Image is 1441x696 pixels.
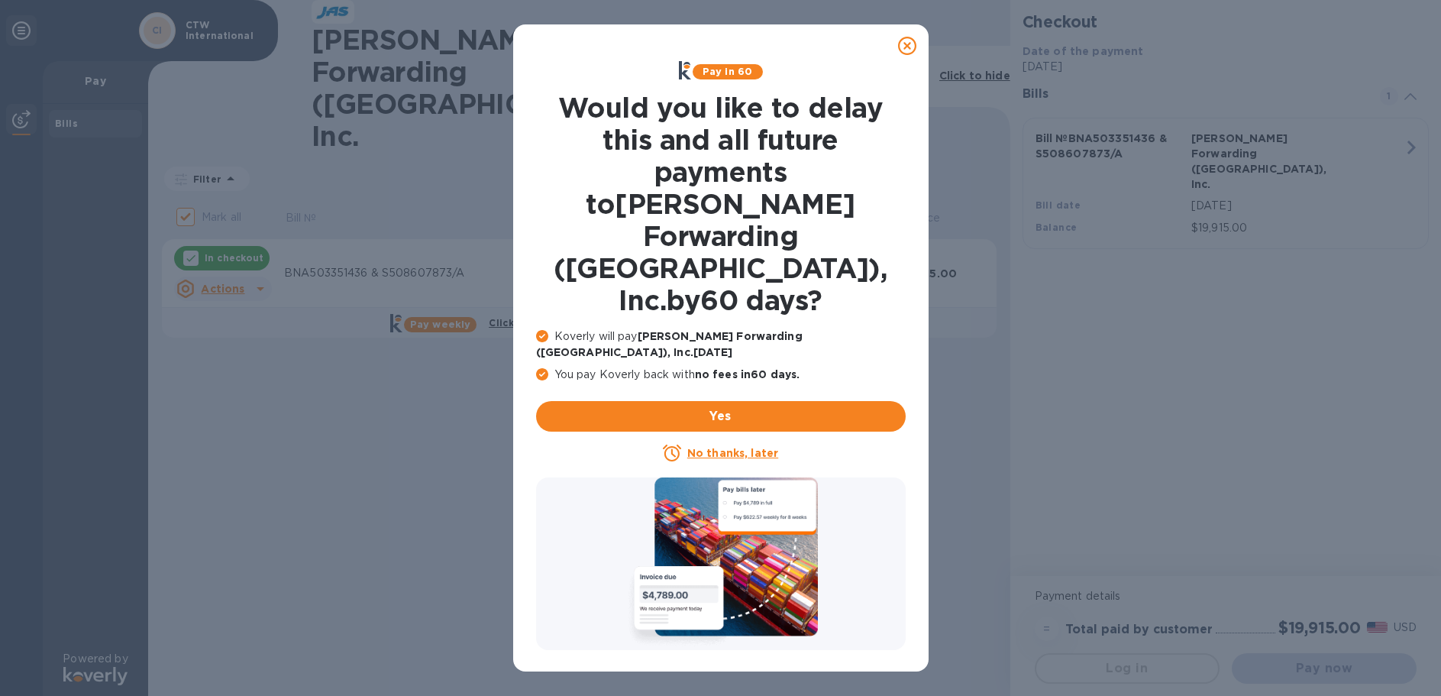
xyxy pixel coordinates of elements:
b: no fees in 60 days . [695,368,800,380]
b: Pay in 60 [703,66,752,77]
b: [PERSON_NAME] Forwarding ([GEOGRAPHIC_DATA]), Inc. [DATE] [536,330,803,358]
h1: Would you like to delay this and all future payments to [PERSON_NAME] Forwarding ([GEOGRAPHIC_DAT... [536,92,906,316]
span: Yes [548,407,893,426]
u: No thanks, later [687,447,778,459]
p: Koverly will pay [536,329,906,361]
p: You pay Koverly back with [536,367,906,383]
button: Yes [536,401,906,432]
